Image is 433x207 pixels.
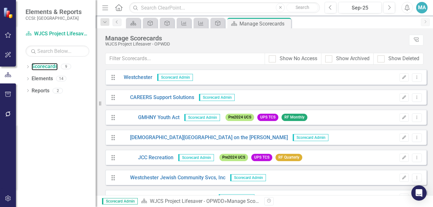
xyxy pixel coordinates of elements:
[257,114,278,121] span: UPS TCS
[286,3,318,12] button: Search
[230,174,266,181] span: Scorecard Admin
[32,75,53,82] a: Elements
[119,154,173,161] a: JCC Recreation
[61,64,71,69] div: 9
[219,154,248,161] span: Pre2024 UCS
[105,35,406,42] div: Manage Scorecards
[178,154,214,161] span: Scorecard Admin
[26,46,89,57] input: Search Below...
[26,30,89,38] a: WJCS Project Lifesaver - OPWDD
[56,76,66,82] div: 14
[388,55,419,62] div: Show Deleted
[119,174,225,182] a: Westchester Jewish Community Svcs, Inc
[184,114,220,121] span: Scorecard Admin
[150,198,224,204] a: WJCS Project Lifesaver - OPWDD
[102,198,138,204] span: Scorecard Admin
[119,194,214,202] a: WJCS Project Lifesaver - OPWDD
[53,88,63,93] div: 2
[32,63,58,70] a: Scorecards
[338,2,382,13] button: Sep-25
[275,154,302,161] span: RF Quarterly
[341,4,379,12] div: Sep-25
[416,2,428,13] button: MA
[199,94,235,101] span: Scorecard Admin
[119,114,180,121] a: GMHNY Youth Act
[251,154,272,161] span: UPS TCS
[239,20,290,28] div: Manage Scorecards
[336,55,370,62] div: Show Archived
[296,5,309,10] span: Search
[26,8,82,16] span: Elements & Reports
[105,53,265,65] input: Filter Scorecards...
[219,194,254,201] span: Scorecard Admin
[26,16,82,21] small: CCSI: [GEOGRAPHIC_DATA]
[105,42,406,46] div: WJCS Project Lifesaver - OPWDD
[282,114,307,121] span: RF Monthly
[225,114,254,121] span: Pre2024 UCS
[293,134,328,141] span: Scorecard Admin
[32,87,49,95] a: Reports
[119,134,288,141] a: [DEMOGRAPHIC_DATA][GEOGRAPHIC_DATA] on the [PERSON_NAME]
[119,94,194,101] a: CAREERS Support Solutions
[141,198,260,205] div: » Manage Scorecards
[119,74,152,81] a: Westchester
[157,74,193,81] span: Scorecard Admin
[411,185,427,201] div: Open Intercom Messenger
[129,2,320,13] input: Search ClearPoint...
[280,55,317,62] div: Show No Access
[3,7,14,18] img: ClearPoint Strategy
